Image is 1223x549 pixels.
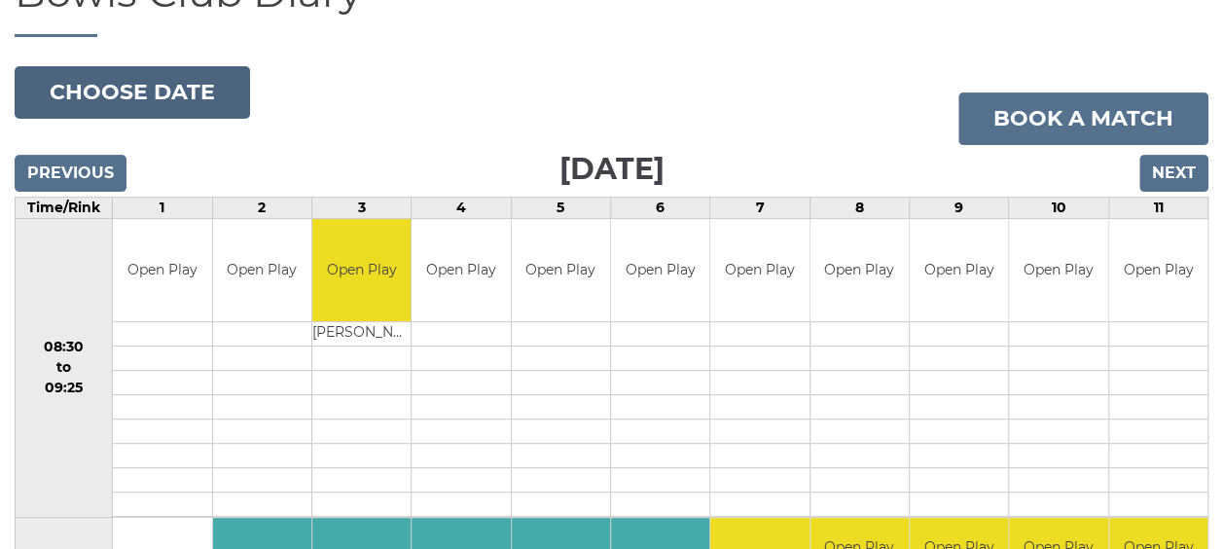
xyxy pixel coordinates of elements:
[1009,198,1108,219] td: 10
[312,219,411,321] td: Open Play
[512,219,610,321] td: Open Play
[15,155,126,192] input: Previous
[312,321,411,346] td: [PERSON_NAME]
[113,219,211,321] td: Open Play
[809,198,909,219] td: 8
[909,198,1008,219] td: 9
[1108,198,1207,219] td: 11
[910,219,1008,321] td: Open Play
[412,219,510,321] td: Open Play
[1009,219,1107,321] td: Open Play
[16,219,113,518] td: 08:30 to 09:25
[412,198,511,219] td: 4
[610,198,709,219] td: 6
[213,219,311,321] td: Open Play
[311,198,411,219] td: 3
[710,219,809,321] td: Open Play
[810,219,909,321] td: Open Play
[958,92,1208,145] a: Book a match
[113,198,212,219] td: 1
[511,198,610,219] td: 5
[212,198,311,219] td: 2
[611,219,709,321] td: Open Play
[16,198,113,219] td: Time/Rink
[1109,219,1207,321] td: Open Play
[15,66,250,119] button: Choose date
[1139,155,1208,192] input: Next
[710,198,809,219] td: 7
